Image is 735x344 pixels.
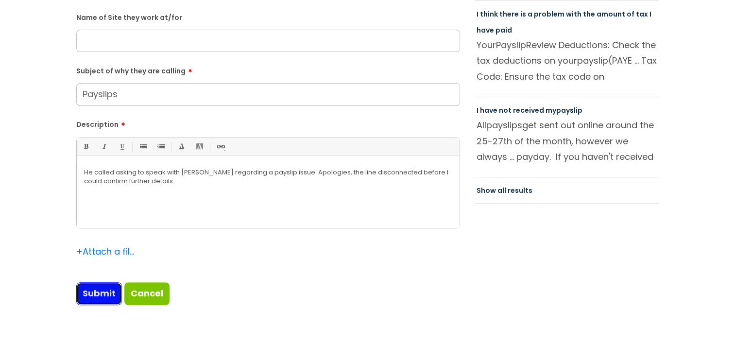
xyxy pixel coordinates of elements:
[76,244,135,259] div: Attach a file
[175,140,188,153] a: Font Color
[154,140,167,153] a: 1. Ordered List (Ctrl-Shift-8)
[76,64,460,75] label: Subject of why they are calling
[486,119,522,131] span: payslips
[80,140,92,153] a: Bold (Ctrl-B)
[137,140,149,153] a: • Unordered List (Ctrl-Shift-7)
[477,118,657,164] p: All get sent out online around the 25-27th of the month, however we always ... payday. If you hav...
[477,186,532,195] a: Show all results
[577,54,608,67] span: payslip
[76,117,460,129] label: Description
[477,37,657,84] p: Your Review Deductions: Check the tax deductions on your (PAYE ... Tax Code: Ensure the tax code ...
[76,12,460,22] label: Name of Site they work at/for
[84,168,452,186] p: He called asking to speak with [PERSON_NAME] regarding a payslip issue. Apologies, the line disco...
[556,105,582,115] span: payslip
[76,282,122,305] input: Submit
[477,105,582,115] a: I have not received mypayslip
[116,140,128,153] a: Underline(Ctrl-U)
[124,282,170,305] a: Cancel
[98,140,110,153] a: Italic (Ctrl-I)
[477,9,651,34] a: I think there is a problem with the amount of tax I have paid
[214,140,226,153] a: Link
[193,140,205,153] a: Back Color
[496,39,526,51] span: Payslip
